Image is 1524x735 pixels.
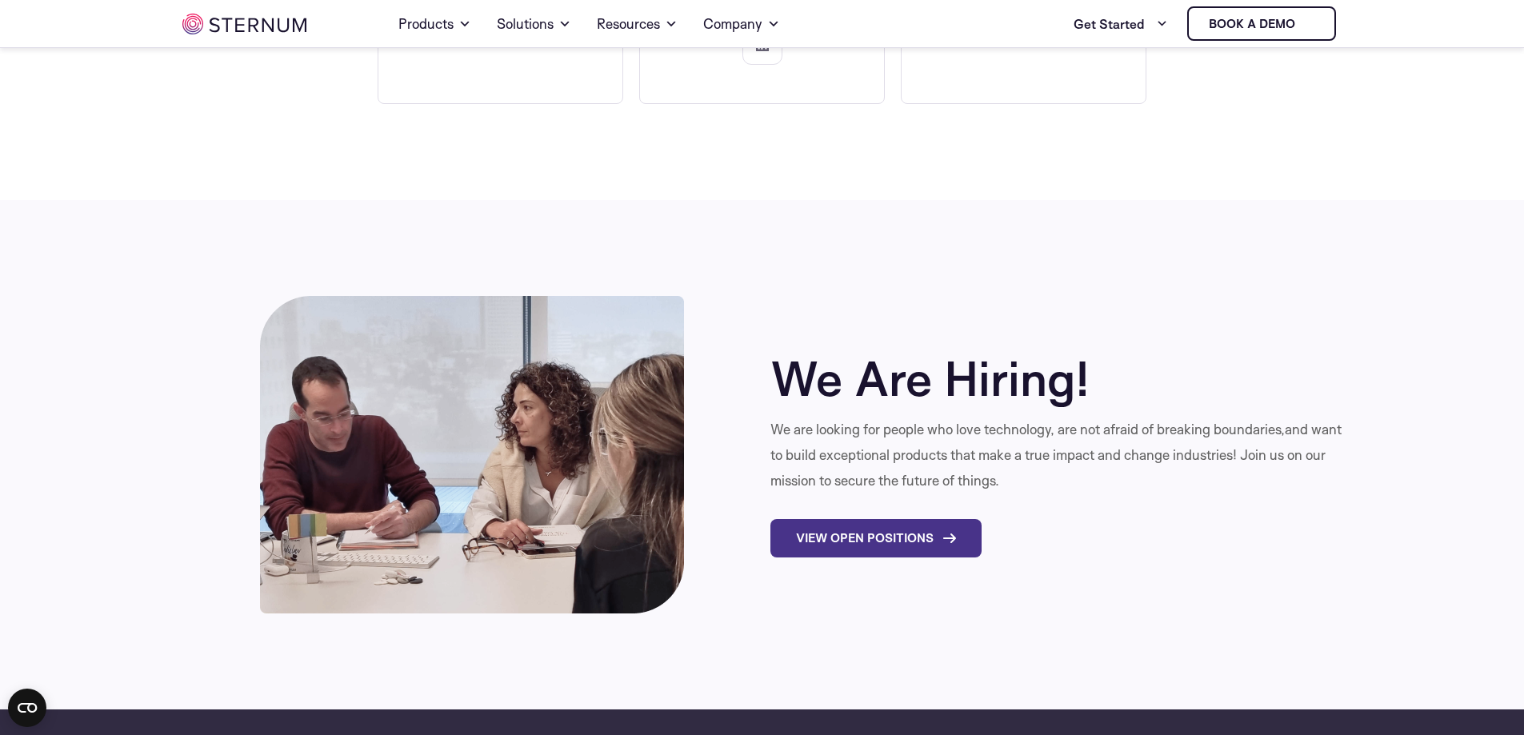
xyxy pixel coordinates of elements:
[1302,18,1314,30] img: sternum iot
[1074,8,1168,40] a: Get Started
[770,353,1342,404] h2: We Are Hiring!
[182,14,306,34] img: sternum iot
[8,689,46,727] button: Open CMP widget
[398,2,471,46] a: Products
[770,519,982,557] a: View Open Positions
[497,2,571,46] a: Solutions
[703,2,780,46] a: Company
[1187,6,1336,41] a: Book a demo
[597,2,678,46] a: Resources
[770,417,1342,493] p: We are looking for people who love technology, are not afraid of breaking boundaries,and want to ...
